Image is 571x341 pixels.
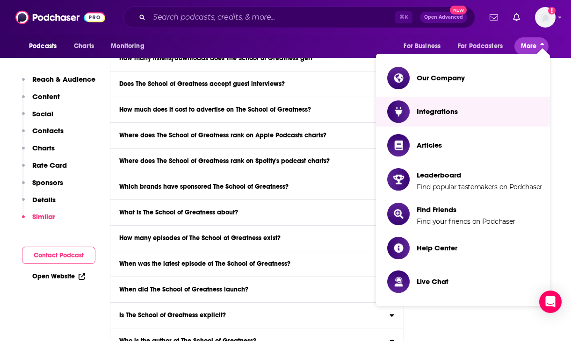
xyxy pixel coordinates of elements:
[32,92,60,101] p: Content
[424,15,463,20] span: Open Advanced
[404,40,441,53] span: For Business
[119,286,248,293] h3: When did The School of Greatness launch?
[417,243,457,252] span: Help Center
[22,247,95,264] button: Contact Podcast
[395,11,412,23] span: ⌘ K
[32,109,53,118] p: Social
[417,107,458,116] span: Integrations
[119,209,238,216] h3: What is The School of Greatness about?
[119,132,326,139] h3: Where does The School of Greatness rank on Apple Podcasts charts?
[417,205,515,214] span: Find Friends
[15,8,105,26] img: Podchaser - Follow, Share and Rate Podcasts
[111,40,144,53] span: Monitoring
[535,7,556,28] button: Show profile menu
[417,141,442,149] span: Articles
[535,7,556,28] span: Logged in as ladler
[74,40,94,53] span: Charts
[119,261,290,267] h3: When was the latest episode of The School of Greatness?
[509,9,524,25] a: Show notifications dropdown
[417,183,542,191] span: Find popular tastemakers on Podchaser
[22,178,63,195] button: Sponsors
[22,75,95,92] button: Reach & Audience
[514,37,549,55] button: close menu
[119,158,330,164] h3: Where does The School of Greatness rank on Spotify's podcast charts?
[119,312,226,319] h3: Is The School of Greatness explicit?
[22,37,69,55] button: open menu
[149,10,395,25] input: Search podcasts, credits, & more...
[119,235,281,242] h3: How many episodes of The School of Greatness exist?
[68,37,100,55] a: Charts
[452,37,516,55] button: open menu
[458,40,503,53] span: For Podcasters
[417,73,465,82] span: Our Company
[535,7,556,28] img: User Profile
[29,40,57,53] span: Podcasts
[119,107,311,113] h3: How much does it cost to advertise on The School of Greatness?
[32,178,63,187] p: Sponsors
[119,55,313,62] h3: How many listens/downloads does The School of Greatness get?
[22,126,64,143] button: Contacts
[22,109,53,127] button: Social
[539,291,562,313] div: Open Intercom Messenger
[420,12,467,23] button: Open AdvancedNew
[397,37,452,55] button: open menu
[548,7,556,14] svg: Add a profile image
[123,7,475,28] div: Search podcasts, credits, & more...
[450,6,467,14] span: New
[417,170,542,179] span: Leaderboard
[22,195,56,213] button: Details
[32,272,85,280] a: Open Website
[521,40,537,53] span: More
[32,195,56,204] p: Details
[32,143,55,152] p: Charts
[417,217,515,226] span: Find your friends on Podchaser
[417,277,448,286] span: Live Chat
[32,161,67,170] p: Rate Card
[486,9,502,25] a: Show notifications dropdown
[22,212,55,229] button: Similar
[22,161,67,178] button: Rate Card
[32,75,95,84] p: Reach & Audience
[119,184,289,190] h3: Which brands have sponsored The School of Greatness?
[32,212,55,221] p: Similar
[22,143,55,161] button: Charts
[104,37,156,55] button: open menu
[22,92,60,109] button: Content
[32,126,64,135] p: Contacts
[119,81,285,87] h3: Does The School of Greatness accept guest interviews?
